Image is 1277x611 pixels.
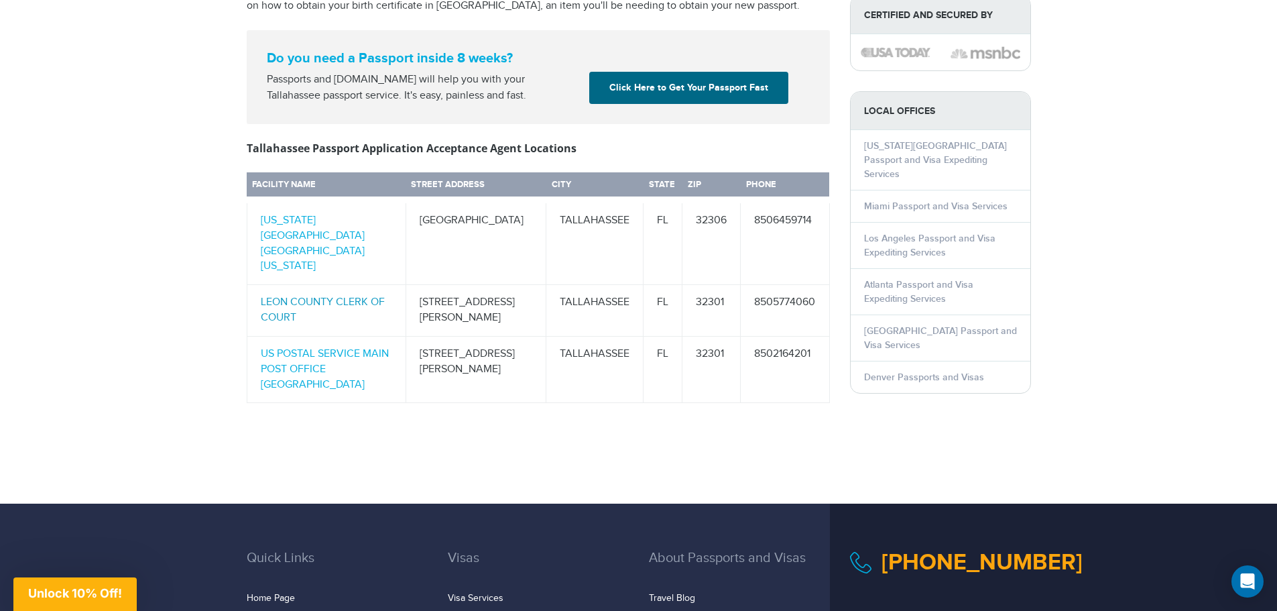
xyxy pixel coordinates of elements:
h3: Quick Links [247,551,428,586]
td: [GEOGRAPHIC_DATA] [406,200,546,285]
div: Passports and [DOMAIN_NAME] will help you with your Tallahassee passport service. It's easy, pain... [261,72,585,104]
td: [STREET_ADDRESS][PERSON_NAME] [406,336,546,403]
span: Unlock 10% Off! [28,586,122,600]
img: image description [951,45,1020,61]
th: Street Address [406,172,546,200]
a: Denver Passports and Visas [864,372,984,383]
td: 32301 [682,285,741,337]
div: Unlock 10% Off! [13,577,137,611]
th: Zip [682,172,741,200]
a: Click Here to Get Your Passport Fast [589,72,788,104]
td: FL [644,336,682,403]
a: Visa Services [448,593,503,604]
a: [US_STATE][GEOGRAPHIC_DATA] Passport and Visa Expediting Services [864,140,1007,180]
a: [US_STATE][GEOGRAPHIC_DATA] [GEOGRAPHIC_DATA] [US_STATE] [261,214,365,273]
a: [GEOGRAPHIC_DATA] Passport and Visa Services [864,325,1017,351]
div: Open Intercom Messenger [1231,565,1264,598]
h3: Visas [448,551,629,586]
td: FL [644,200,682,285]
a: US POSTAL SERVICE MAIN POST OFFICE [GEOGRAPHIC_DATA] [261,347,389,391]
td: 32301 [682,336,741,403]
h3: About Passports and Visas [649,551,830,586]
a: LEON COUNTY CLERK OF COURT [261,296,385,324]
td: 32306 [682,200,741,285]
td: TALLAHASSEE [546,336,644,403]
a: Miami Passport and Visa Services [864,201,1008,212]
a: Atlanta Passport and Visa Expediting Services [864,279,973,304]
td: 8505774060 [741,285,829,337]
strong: Do you need a Passport inside 8 weeks? [267,50,810,66]
a: Los Angeles Passport and Visa Expediting Services [864,233,995,258]
td: [STREET_ADDRESS][PERSON_NAME] [406,285,546,337]
th: State [644,172,682,200]
td: 8502164201 [741,336,829,403]
td: FL [644,285,682,337]
a: [PHONE_NUMBER] [881,549,1083,576]
th: Facility Name [247,172,406,200]
th: City [546,172,644,200]
strong: LOCAL OFFICES [851,92,1030,130]
td: TALLAHASSEE [546,285,644,337]
td: TALLAHASSEE [546,200,644,285]
img: image description [861,48,930,57]
a: Travel Blog [649,593,695,604]
h3: Tallahassee Passport Application Acceptance Agent Locations [247,140,830,156]
td: 8506459714 [741,200,829,285]
th: Phone [741,172,829,200]
a: Home Page [247,593,295,604]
